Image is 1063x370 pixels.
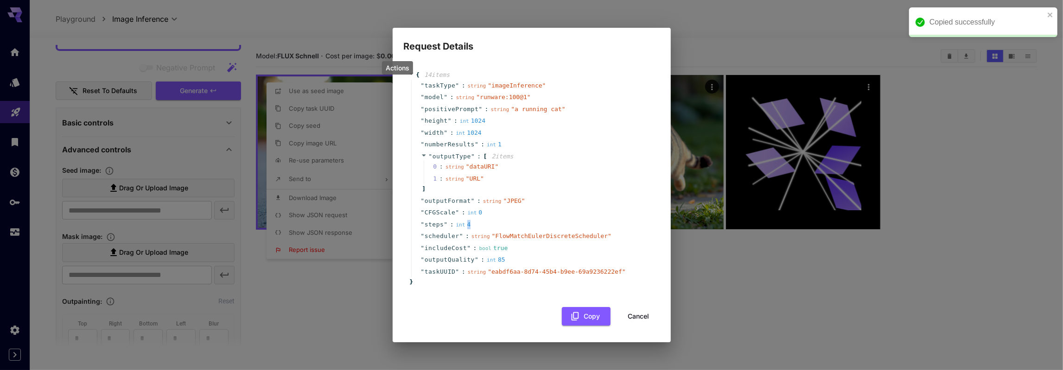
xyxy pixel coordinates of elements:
[487,140,502,149] div: 1
[492,232,611,239] span: " FlowMatchEulerDiscreteScheduler "
[562,307,611,326] button: Copy
[421,94,425,100] span: "
[462,267,465,276] span: :
[483,198,502,204] span: string
[448,117,452,124] span: "
[475,256,478,263] span: "
[444,94,447,100] span: "
[455,268,459,275] span: "
[424,71,450,78] span: 14 item s
[481,255,484,264] span: :
[478,106,482,113] span: "
[492,153,514,160] span: 2 item s
[468,208,483,217] div: 0
[421,245,425,251] span: "
[468,83,486,89] span: string
[421,129,425,136] span: "
[446,176,464,182] span: string
[459,232,463,239] span: "
[471,153,475,160] span: "
[433,162,446,171] span: 0
[421,184,426,194] span: ]
[481,140,484,149] span: :
[460,118,469,124] span: int
[421,232,425,239] span: "
[467,245,471,251] span: "
[456,128,482,138] div: 1024
[425,93,444,102] span: model
[479,244,508,253] div: true
[488,268,625,275] span: " eabdf6aa-8d74-45b4-b9ee-69a9236222ef "
[425,208,456,217] span: CFGScale
[450,93,454,102] span: :
[477,152,481,161] span: :
[425,196,471,206] span: outputFormat
[425,140,475,149] span: numberResults
[456,220,471,229] div: 4
[425,220,444,229] span: steps
[468,210,477,216] span: int
[421,209,425,216] span: "
[456,94,475,100] span: string
[416,70,420,80] span: {
[1047,11,1054,19] button: close
[382,61,413,75] div: Actions
[454,116,458,125] span: :
[439,174,443,183] div: :
[511,106,565,113] span: " a running cat "
[466,175,484,182] span: " URL "
[456,222,465,228] span: int
[421,268,425,275] span: "
[462,208,465,217] span: :
[393,28,671,54] h2: Request Details
[421,221,425,228] span: "
[450,220,454,229] span: :
[421,106,425,113] span: "
[421,141,425,148] span: "
[421,197,425,204] span: "
[421,256,425,263] span: "
[487,142,496,148] span: int
[425,81,456,90] span: taskType
[455,82,459,89] span: "
[462,81,465,90] span: :
[425,255,475,264] span: outputQuality
[456,130,465,136] span: int
[408,277,414,287] span: }
[460,116,485,125] div: 1024
[433,153,471,160] span: outputType
[485,105,489,114] span: :
[473,244,477,253] span: :
[484,152,487,161] span: [
[466,163,498,170] span: " dataURI "
[444,129,447,136] span: "
[491,107,509,113] span: string
[450,128,454,138] span: :
[503,197,525,204] span: " JPEG "
[475,141,478,148] span: "
[425,128,444,138] span: width
[444,221,447,228] span: "
[425,232,459,241] span: scheduler
[421,82,425,89] span: "
[476,94,530,100] span: " runware:100@1 "
[929,17,1044,28] div: Copied successfully
[1017,326,1063,370] iframe: Chat Widget
[479,245,492,251] span: bool
[455,209,459,216] span: "
[425,244,467,253] span: includeCost
[425,105,479,114] span: positivePrompt
[488,82,546,89] span: " imageInference "
[465,232,469,241] span: :
[425,267,456,276] span: taskUUID
[433,174,446,183] span: 1
[477,196,481,206] span: :
[425,116,448,125] span: height
[421,117,425,124] span: "
[487,257,496,263] span: int
[468,269,486,275] span: string
[487,255,505,264] div: 85
[439,162,443,171] div: :
[618,307,660,326] button: Cancel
